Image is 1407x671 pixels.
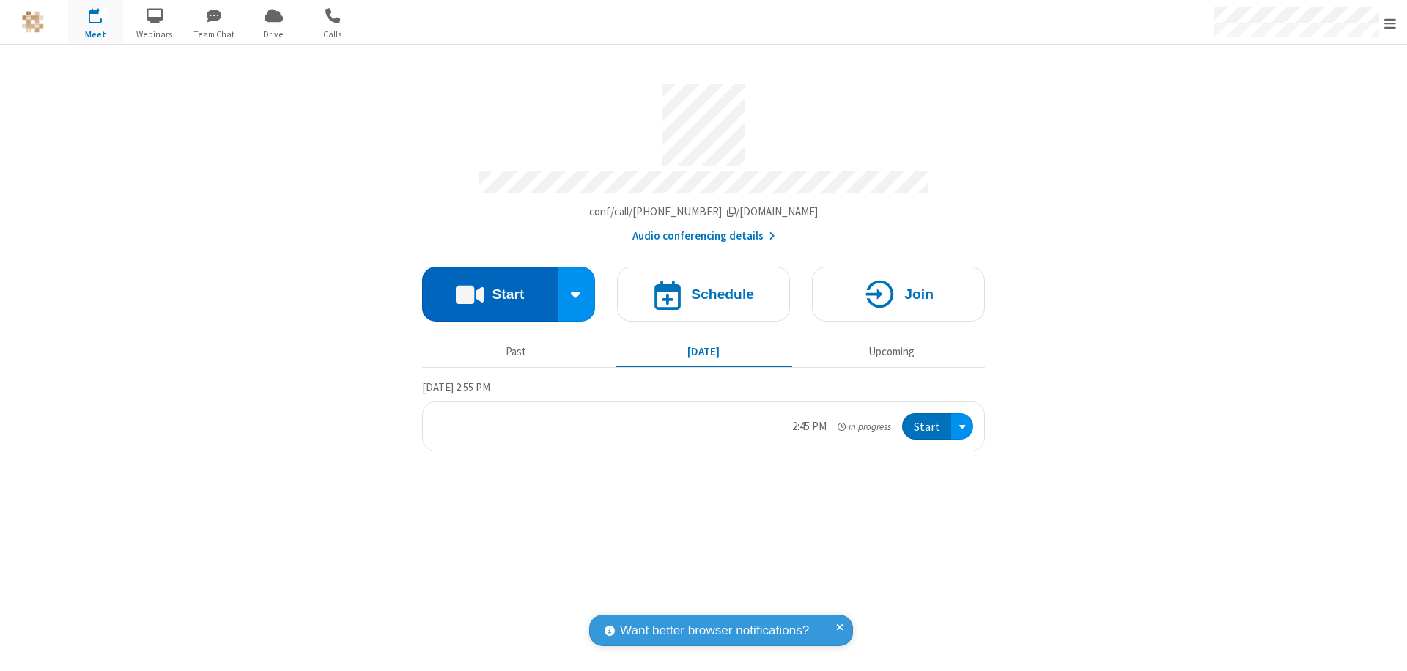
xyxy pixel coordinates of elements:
[128,28,182,41] span: Webinars
[246,28,301,41] span: Drive
[803,338,980,366] button: Upcoming
[422,267,558,322] button: Start
[187,28,242,41] span: Team Chat
[951,413,973,440] div: Open menu
[589,204,819,218] span: Copy my meeting room link
[902,413,951,440] button: Start
[99,8,108,19] div: 1
[589,204,819,220] button: Copy my meeting room linkCopy my meeting room link
[616,338,792,366] button: [DATE]
[428,338,605,366] button: Past
[422,379,985,452] section: Today's Meetings
[812,267,985,322] button: Join
[422,73,985,245] section: Account details
[620,621,809,640] span: Want better browser notifications?
[422,380,490,394] span: [DATE] 2:55 PM
[792,418,827,435] div: 2:45 PM
[306,28,361,41] span: Calls
[632,228,775,245] button: Audio conferencing details
[558,267,596,322] div: Start conference options
[691,287,754,301] h4: Schedule
[68,28,123,41] span: Meet
[492,287,524,301] h4: Start
[838,420,891,434] em: in progress
[22,11,44,33] img: QA Selenium DO NOT DELETE OR CHANGE
[904,287,934,301] h4: Join
[617,267,790,322] button: Schedule
[1370,633,1396,661] iframe: Chat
